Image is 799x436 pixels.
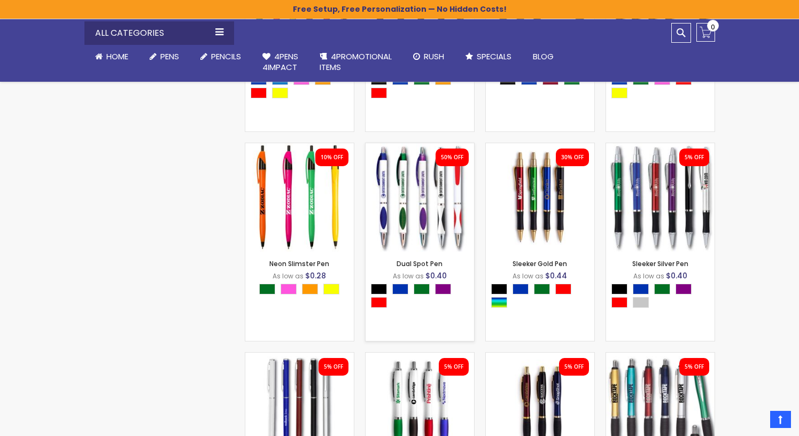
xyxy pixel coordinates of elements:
[491,284,594,310] div: Select A Color
[685,154,704,161] div: 5% OFF
[424,51,444,62] span: Rush
[611,88,627,98] div: Yellow
[259,284,345,297] div: Select A Color
[211,51,241,62] span: Pencils
[477,51,511,62] span: Specials
[491,297,507,308] div: Assorted
[545,270,567,281] span: $0.44
[160,51,179,62] span: Pens
[564,363,584,371] div: 5% OFF
[606,352,715,361] a: Gripper Pen
[696,23,715,42] a: 0
[513,259,567,268] a: Sleeker Gold Pen
[513,284,529,294] div: Blue
[393,271,424,281] span: As low as
[281,284,297,294] div: Pink
[455,45,522,68] a: Specials
[522,45,564,68] a: Blog
[491,284,507,294] div: Black
[392,284,408,294] div: Blue
[666,270,687,281] span: $0.40
[444,363,463,371] div: 5% OFF
[486,143,594,252] img: Sleeker Gold Pen
[633,297,649,308] div: Silver
[84,21,234,45] div: All Categories
[245,143,354,252] img: Neon Slimster Pen
[106,51,128,62] span: Home
[685,363,704,371] div: 5% OFF
[611,74,715,101] div: Select A Color
[371,284,387,294] div: Black
[486,352,594,361] a: Gripper Gold Pen
[259,284,275,294] div: Green
[309,45,402,80] a: 4PROMOTIONALITEMS
[305,270,326,281] span: $0.28
[425,270,447,281] span: $0.40
[251,88,267,98] div: Red
[555,284,571,294] div: Red
[245,143,354,152] a: Neon Slimster Pen
[321,154,343,161] div: 10% OFF
[561,154,584,161] div: 30% OFF
[84,45,139,68] a: Home
[366,143,474,252] img: Dual Spot Pen
[397,259,443,268] a: Dual Spot Pen
[190,45,252,68] a: Pencils
[371,88,387,98] div: Red
[371,284,474,310] div: Select A Color
[606,143,715,252] img: Sleeker Silver Pen
[402,45,455,68] a: Rush
[611,297,627,308] div: Red
[371,74,474,101] div: Select A Color
[632,259,688,268] a: Sleeker Silver Pen
[414,284,430,294] div: Green
[139,45,190,68] a: Pens
[366,143,474,152] a: Dual Spot Pen
[441,154,463,161] div: 50% OFF
[272,88,288,98] div: Yellow
[611,284,715,310] div: Select A Color
[371,297,387,308] div: Red
[245,352,354,361] a: Slim Twist Pens
[302,284,318,294] div: Orange
[711,22,715,32] span: 0
[366,352,474,361] a: Basset III Twist Pen
[323,284,339,294] div: Yellow
[534,284,550,294] div: Green
[324,363,343,371] div: 5% OFF
[262,51,298,73] span: 4Pens 4impact
[269,259,329,268] a: Neon Slimster Pen
[320,51,392,73] span: 4PROMOTIONAL ITEMS
[435,284,451,294] div: Purple
[633,284,649,294] div: Blue
[606,143,715,152] a: Sleeker Silver Pen
[654,284,670,294] div: Green
[611,284,627,294] div: Black
[513,271,544,281] span: As low as
[633,271,664,281] span: As low as
[486,143,594,152] a: Sleeker Gold Pen
[252,45,309,80] a: 4Pens4impact
[711,407,799,436] iframe: Google Customer Reviews
[533,51,554,62] span: Blog
[676,284,692,294] div: Purple
[251,74,354,101] div: Select A Color
[273,271,304,281] span: As low as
